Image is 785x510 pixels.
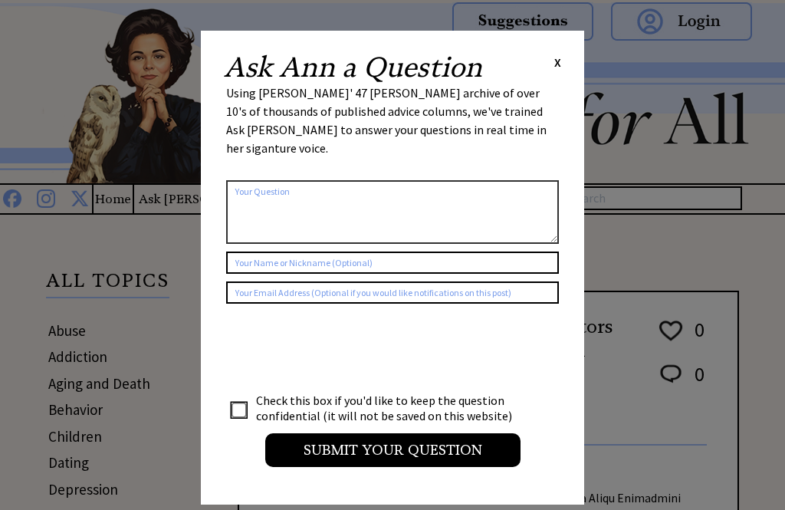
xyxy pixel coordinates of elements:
div: Using [PERSON_NAME]' 47 [PERSON_NAME] archive of over 10's of thousands of published advice colum... [226,84,559,173]
h2: Ask Ann a Question [224,54,482,81]
input: Your Email Address (Optional if you would like notifications on this post) [226,281,559,304]
span: X [554,54,561,70]
input: Your Name or Nickname (Optional) [226,252,559,274]
td: Check this box if you'd like to keep the question confidential (it will not be saved on this webs... [255,392,527,424]
input: Submit your Question [265,433,521,467]
iframe: reCAPTCHA [226,319,459,379]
